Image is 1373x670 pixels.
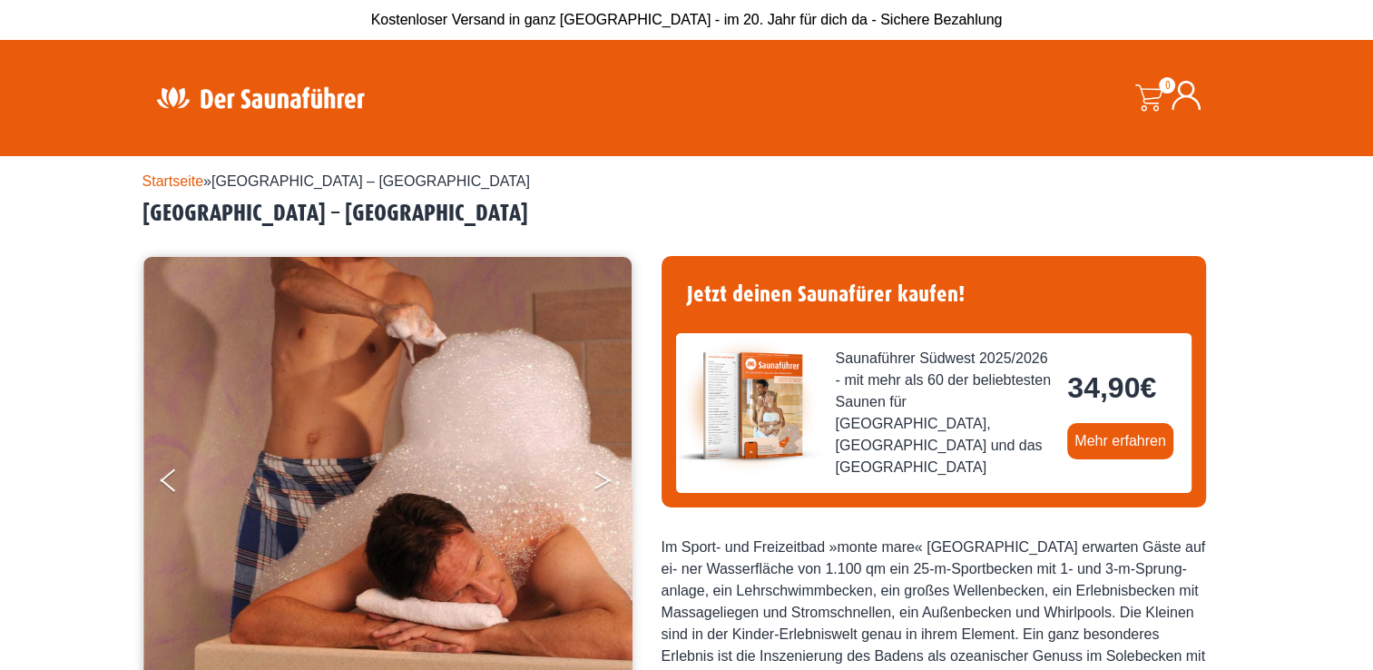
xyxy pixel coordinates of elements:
[836,348,1054,478] span: Saunaführer Südwest 2025/2026 - mit mehr als 60 der beliebtesten Saunen für [GEOGRAPHIC_DATA], [G...
[593,461,638,507] button: Next
[142,173,204,189] a: Startseite
[1067,423,1173,459] a: Mehr erfahren
[1159,77,1175,94] span: 0
[161,461,206,507] button: Previous
[676,333,821,478] img: der-saunafuehrer-2025-suedwest.jpg
[1067,371,1156,404] bdi: 34,90
[142,200,1231,228] h2: [GEOGRAPHIC_DATA] – [GEOGRAPHIC_DATA]
[1140,371,1156,404] span: €
[142,173,530,189] span: »
[211,173,530,189] span: [GEOGRAPHIC_DATA] – [GEOGRAPHIC_DATA]
[676,271,1192,319] h4: Jetzt deinen Saunafürer kaufen!
[371,12,1003,27] span: Kostenloser Versand in ganz [GEOGRAPHIC_DATA] - im 20. Jahr für dich da - Sichere Bezahlung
